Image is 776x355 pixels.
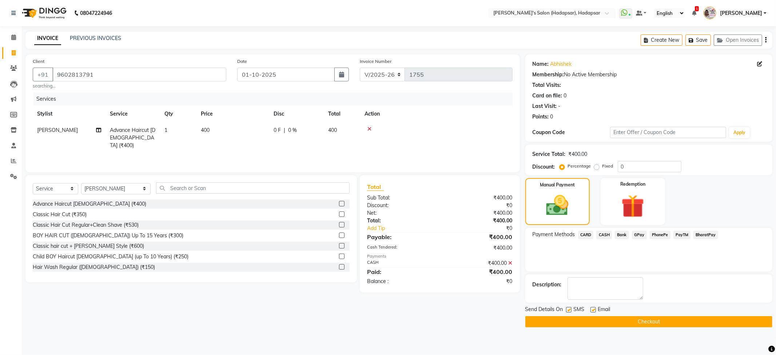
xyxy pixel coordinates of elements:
[564,92,567,100] div: 0
[533,150,566,158] div: Service Total:
[602,163,613,169] label: Fixed
[360,106,513,122] th: Action
[440,244,518,252] div: ₹400.00
[440,217,518,225] div: ₹400.00
[440,233,518,241] div: ₹400.00
[156,182,349,194] input: Search or Scan
[641,35,683,46] button: Create New
[274,126,281,134] span: 0 F
[729,127,750,138] button: Apply
[33,200,146,208] div: Advance Haircut [DEMOGRAPHIC_DATA] (₹400)
[33,68,53,81] button: +91
[540,182,575,188] label: Manual Payment
[328,127,337,133] span: 400
[367,183,384,191] span: Total
[568,163,591,169] label: Percentage
[284,126,285,134] span: |
[19,3,68,23] img: logo
[33,92,518,106] div: Services
[533,71,765,78] div: No Active Membership
[33,232,183,239] div: BOY HAIR CUT ([DEMOGRAPHIC_DATA]) Up To 15 Years (₹300)
[673,231,691,239] span: PayTM
[692,10,696,16] a: 1
[164,127,167,133] span: 1
[440,209,518,217] div: ₹400.00
[201,127,210,133] span: 400
[550,60,572,68] a: Abhishek
[440,194,518,202] div: ₹400.00
[720,9,762,17] span: [PERSON_NAME]
[525,316,772,327] button: Checkout
[33,221,139,229] div: Classic Hair Cut Regular+Clean Shave (₹530)
[539,193,576,218] img: _cash.svg
[362,194,440,202] div: Sub Total:
[695,6,699,11] span: 1
[33,106,106,122] th: Stylist
[614,192,652,221] img: _gift.svg
[533,71,564,78] div: Membership:
[440,202,518,209] div: ₹0
[362,225,453,232] a: Add Tip
[362,233,440,241] div: Payable:
[685,35,711,46] button: Save
[33,58,44,65] label: Client
[362,202,440,209] div: Discount:
[550,113,553,121] div: 0
[598,306,610,315] span: Email
[569,150,588,158] div: ₹400.00
[632,231,647,239] span: GPay
[714,35,762,46] button: Open Invoices
[80,3,112,23] b: 08047224946
[360,58,391,65] label: Invoice Number
[525,306,563,315] span: Send Details On
[596,231,612,239] span: CASH
[33,253,188,261] div: Child BOY Haircut [DEMOGRAPHIC_DATA] (up To 10 Years) (₹250)
[33,242,144,250] div: Classic hair cut + [PERSON_NAME] Style (₹600)
[453,225,518,232] div: ₹0
[367,253,513,259] div: Payments
[533,163,555,171] div: Discount:
[37,127,78,133] span: [PERSON_NAME]
[650,231,670,239] span: PhonePe
[70,35,121,41] a: PREVIOUS INVOICES
[533,129,610,136] div: Coupon Code
[33,263,155,271] div: Hair Wash Regular ([DEMOGRAPHIC_DATA]) (₹150)
[362,209,440,217] div: Net:
[362,259,440,267] div: CASH
[288,126,297,134] span: 0 %
[52,68,226,81] input: Search by Name/Mobile/Email/Code
[33,83,226,89] small: searching...
[574,306,585,315] span: SMS
[269,106,324,122] th: Disc
[693,231,718,239] span: BharatPay
[533,281,562,289] div: Description:
[578,231,594,239] span: CARD
[620,181,645,187] label: Redemption
[558,102,561,110] div: -
[615,231,629,239] span: Bank
[704,7,716,19] img: PAVAN
[106,106,160,122] th: Service
[33,211,87,218] div: Classic Hair Cut (₹350)
[440,259,518,267] div: ₹400.00
[533,81,561,89] div: Total Visits:
[362,267,440,276] div: Paid:
[533,113,549,121] div: Points:
[533,60,549,68] div: Name:
[440,267,518,276] div: ₹400.00
[237,58,247,65] label: Date
[533,231,575,238] span: Payment Methods
[362,278,440,285] div: Balance :
[533,92,562,100] div: Card on file:
[324,106,360,122] th: Total
[440,278,518,285] div: ₹0
[160,106,196,122] th: Qty
[362,217,440,225] div: Total:
[362,244,440,252] div: Cash Tendered:
[610,127,727,138] input: Enter Offer / Coupon Code
[110,127,155,149] span: Advance Haircut [DEMOGRAPHIC_DATA] (₹400)
[34,32,61,45] a: INVOICE
[196,106,269,122] th: Price
[533,102,557,110] div: Last Visit:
